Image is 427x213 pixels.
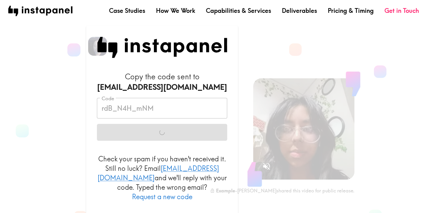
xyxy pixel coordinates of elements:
img: Aaron [88,37,107,56]
div: [EMAIL_ADDRESS][DOMAIN_NAME] [97,82,227,92]
a: Case Studies [109,6,145,15]
img: instapanel [8,6,73,16]
h6: Copy the code sent to [97,72,227,92]
div: - [PERSON_NAME] shared this video for public release. [210,188,354,194]
a: Capabilities & Services [206,6,271,15]
a: How We Work [156,6,195,15]
input: xxx_xxx_xxx [97,98,227,119]
a: [EMAIL_ADDRESS][DOMAIN_NAME] [98,164,219,182]
label: Code [102,95,114,102]
button: Request a new code [132,192,192,202]
p: Check your spam if you haven't received it. Still no luck? Email and we'll reply with your code. ... [97,154,227,202]
a: Pricing & Timing [328,6,374,15]
img: Instapanel [97,37,227,58]
button: Sound is off [259,159,274,174]
a: Deliverables [282,6,317,15]
a: Get in Touch [384,6,419,15]
b: Example [216,188,235,194]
